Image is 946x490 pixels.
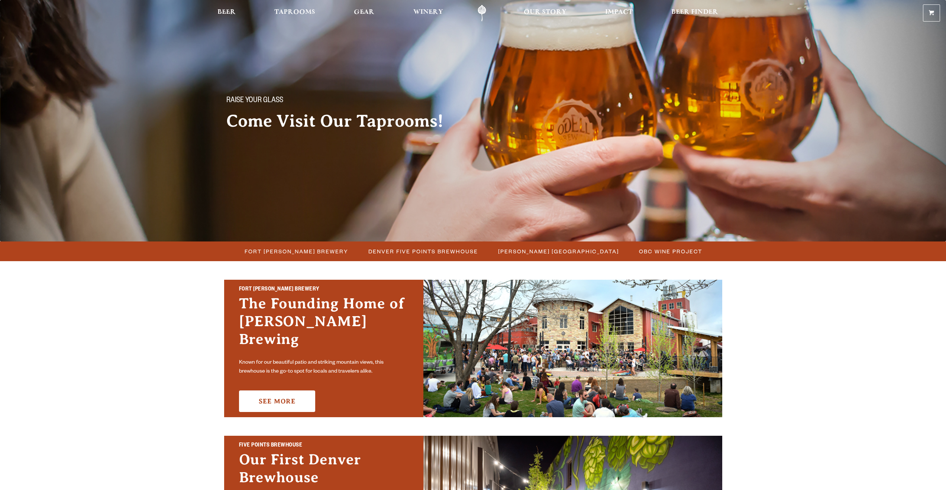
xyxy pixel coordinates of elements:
span: Beer [217,9,236,15]
h3: The Founding Home of [PERSON_NAME] Brewing [239,295,409,356]
h2: Five Points Brewhouse [239,441,409,451]
a: Our Story [519,5,571,22]
a: Gear [349,5,379,22]
h2: Fort [PERSON_NAME] Brewery [239,285,409,295]
a: Beer Finder [666,5,723,22]
a: Fort [PERSON_NAME] Brewery [240,246,352,257]
a: Impact [600,5,637,22]
a: See More [239,390,315,412]
span: Winery [413,9,443,15]
span: Taprooms [274,9,315,15]
span: Denver Five Points Brewhouse [368,246,478,257]
h2: Come Visit Our Taprooms! [226,112,458,130]
span: Impact [605,9,633,15]
a: Odell Home [468,5,496,22]
a: Beer [213,5,240,22]
a: [PERSON_NAME] [GEOGRAPHIC_DATA] [494,246,623,257]
span: Gear [354,9,374,15]
img: Fort Collins Brewery & Taproom' [423,280,722,417]
span: [PERSON_NAME] [GEOGRAPHIC_DATA] [498,246,619,257]
a: Denver Five Points Brewhouse [364,246,482,257]
a: Taprooms [269,5,320,22]
a: OBC Wine Project [635,246,706,257]
p: Known for our beautiful patio and striking mountain views, this brewhouse is the go-to spot for l... [239,358,409,376]
span: Fort [PERSON_NAME] Brewery [245,246,348,257]
span: Our Story [524,9,566,15]
a: Winery [409,5,448,22]
span: OBC Wine Project [639,246,702,257]
span: Raise your glass [226,96,283,106]
span: Beer Finder [671,9,718,15]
